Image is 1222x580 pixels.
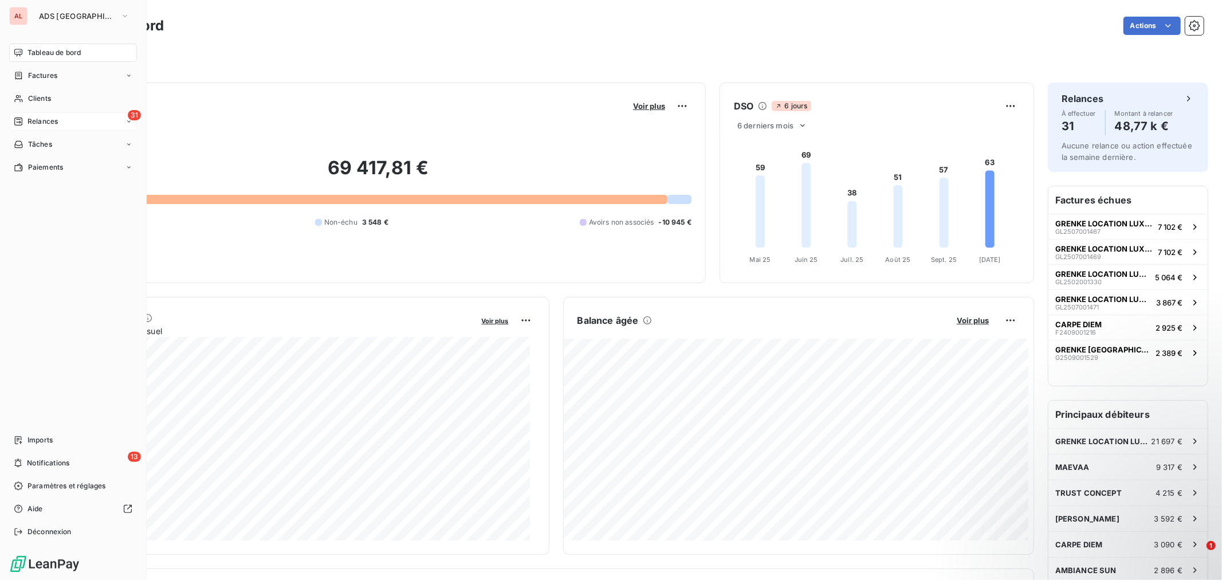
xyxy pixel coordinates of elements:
span: Factures [28,70,57,81]
span: Paramètres et réglages [27,481,105,491]
span: Aide [27,504,43,514]
span: 3 548 € [362,217,388,228]
span: Tâches [28,139,52,150]
tspan: Juil. 25 [840,256,863,264]
div: AL [9,7,27,25]
tspan: Mai 25 [750,256,771,264]
button: Voir plus [630,101,669,111]
span: -10 945 € [659,217,691,228]
img: Logo LeanPay [9,555,80,573]
span: GL2507001467 [1055,228,1101,235]
span: GRENKE LOCATION LUX SARL [1055,295,1152,304]
span: G2509001529 [1055,354,1098,361]
a: Aide [9,500,137,518]
tspan: [DATE] [979,256,1001,264]
span: Déconnexion [27,527,72,537]
button: CARPE DIEMF24090012162 925 € [1048,315,1208,340]
span: Avoirs non associés [589,217,654,228]
span: Montant à relancer [1115,110,1173,117]
tspan: Juin 25 [795,256,818,264]
span: 3 867 € [1156,298,1182,307]
span: 2 896 € [1154,566,1182,575]
span: GRENKE [GEOGRAPHIC_DATA] [1055,345,1151,354]
h6: DSO [734,99,753,113]
span: F2409001216 [1055,329,1096,336]
button: GRENKE LOCATION LUX SARLGL25020013305 064 € [1048,264,1208,289]
span: Imports [27,435,53,445]
span: GRENKE LOCATION LUX SARL [1055,437,1152,446]
span: Chiffre d'affaires mensuel [65,325,474,337]
span: AMBIANCE SUN [1055,566,1117,575]
span: Clients [28,93,51,104]
button: GRENKE LOCATION LUX SARLGL25070014713 867 € [1048,289,1208,315]
span: 5 064 € [1155,273,1182,282]
iframe: Intercom notifications message [993,469,1222,549]
h6: Principaux débiteurs [1048,401,1208,428]
span: Tableau de bord [27,48,81,58]
span: 2 925 € [1156,323,1182,332]
button: GRENKE LOCATION LUX SARLGL25070014697 102 € [1048,239,1208,264]
span: ADS [GEOGRAPHIC_DATA] [39,11,116,21]
button: Voir plus [953,315,992,326]
span: Voir plus [957,316,989,325]
button: GRENKE LOCATION LUX SARLGL25070014677 102 € [1048,214,1208,239]
span: GL2507001469 [1055,253,1101,260]
span: CARPE DIEM [1055,320,1102,329]
button: Voir plus [478,315,512,326]
span: Paiements [28,162,63,173]
span: 21 697 € [1152,437,1182,446]
span: 6 derniers mois [737,121,793,130]
button: GRENKE [GEOGRAPHIC_DATA]G25090015292 389 € [1048,340,1208,365]
span: Relances [27,116,58,127]
span: Voir plus [633,101,665,111]
h6: Balance âgée [577,313,639,327]
button: Actions [1123,17,1181,35]
h4: 48,77 k € [1115,117,1173,135]
span: Non-échu [324,217,357,228]
h4: 31 [1062,117,1096,135]
span: GL2502001330 [1055,279,1102,285]
span: Voir plus [482,317,509,325]
span: Notifications [27,458,69,468]
span: 1 [1207,541,1216,550]
iframe: Intercom live chat [1183,541,1211,569]
span: 7 102 € [1158,222,1182,232]
span: 2 389 € [1156,348,1182,358]
span: Aucune relance ou action effectuée la semaine dernière. [1062,141,1192,162]
span: 7 102 € [1158,248,1182,257]
span: 13 [128,452,141,462]
h6: Factures échues [1048,186,1208,214]
span: GRENKE LOCATION LUX SARL [1055,244,1153,253]
h6: Relances [1062,92,1103,105]
span: 31 [128,110,141,120]
span: À effectuer [1062,110,1096,117]
h2: 69 417,81 € [65,156,691,191]
span: 9 317 € [1156,463,1182,472]
span: GL2507001471 [1055,304,1099,311]
tspan: Août 25 [886,256,911,264]
span: GRENKE LOCATION LUX SARL [1055,219,1153,228]
tspan: Sept. 25 [931,256,957,264]
span: GRENKE LOCATION LUX SARL [1055,269,1150,279]
span: 6 jours [772,101,811,111]
span: MAEVAA [1055,463,1090,472]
